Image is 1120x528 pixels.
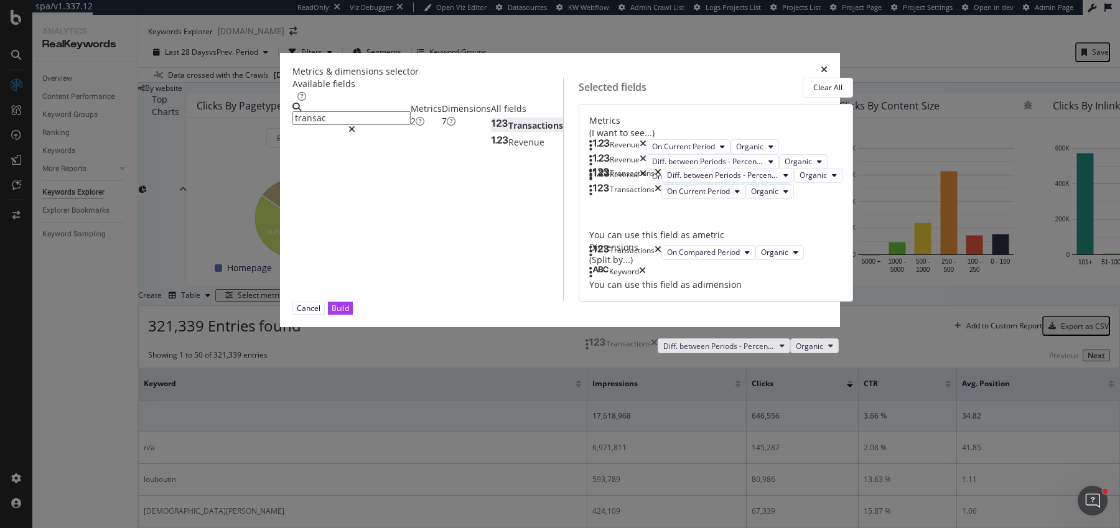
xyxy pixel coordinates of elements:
[332,303,349,313] div: Build
[586,338,814,353] div: TransactionstimesDiff. between Periods - PercentageOrganic
[508,119,563,131] span: Transactions
[639,266,646,279] div: times
[610,168,655,183] div: Transactions
[785,156,812,167] span: Organic
[589,245,842,260] div: TransactionstimesOn Compared PeriodOrganic
[655,245,661,260] div: times
[640,154,646,169] div: times
[800,170,827,180] span: Organic
[658,338,790,353] button: Diff. between Periods - Percentage
[755,245,804,260] button: Organic
[745,184,794,199] button: Organic
[292,65,419,78] div: Metrics & dimensions selector
[292,111,411,125] input: Search by field name
[606,338,651,353] div: Transactions
[589,139,842,154] div: RevenuetimesOn Current PeriodOrganic
[589,168,842,183] div: TransactionstimesDiff. between Periods - PercentageOrganic
[655,168,661,183] div: times
[1078,486,1108,516] iframe: Intercom live chat
[491,103,563,115] div: All fields
[589,154,842,169] div: RevenuetimesDiff. between Periods - PercentageOrganic
[779,154,828,169] button: Organic
[652,156,763,167] span: Diff. between Periods - Percentage
[667,186,730,197] span: On Current Period
[280,53,840,327] div: modal
[652,141,715,152] span: On Current Period
[655,184,661,199] div: times
[609,266,639,279] div: Keyword
[579,80,646,95] div: Selected fields
[328,302,353,315] button: Build
[589,279,842,291] div: You can use this field as a dimension
[508,136,544,148] span: Revenue
[661,168,794,183] button: Diff. between Periods - Percentage
[761,247,788,257] span: Organic
[651,338,658,353] div: times
[661,184,745,199] button: On Current Period
[411,103,442,127] div: Metrics
[803,78,853,98] button: Clear All
[292,78,563,90] div: Available fields
[589,254,842,266] div: (Split by...)
[751,186,778,197] span: Organic
[589,114,842,139] div: Metrics
[442,115,447,127] span: 7
[411,115,416,127] div: brand label
[589,184,842,199] div: TransactionstimesOn Current PeriodOrganic
[790,338,839,353] button: Organic
[794,168,842,183] button: Organic
[292,302,325,315] button: Cancel
[667,170,778,180] span: Diff. between Periods - Percentage
[736,141,763,152] span: Organic
[297,303,320,313] div: Cancel
[813,82,842,93] div: Clear All
[589,241,842,266] div: Dimensions
[646,154,779,169] button: Diff. between Periods - Percentage
[640,139,646,154] div: times
[610,154,640,169] div: Revenue
[589,266,842,279] div: Keywordtimes
[610,184,655,199] div: Transactions
[821,65,828,78] div: times
[663,341,775,351] span: Diff. between Periods - Percentage
[442,103,491,127] div: Dimensions
[589,127,842,139] div: (I want to see...)
[589,229,842,241] div: You can use this field as a metric
[667,247,740,257] span: On Compared Period
[646,139,730,154] button: On Current Period
[796,341,823,351] span: Organic
[442,115,447,127] div: brand label
[661,245,755,260] button: On Compared Period
[610,245,655,260] div: Transactions
[411,115,416,127] span: 2
[610,139,640,154] div: Revenue
[730,139,779,154] button: Organic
